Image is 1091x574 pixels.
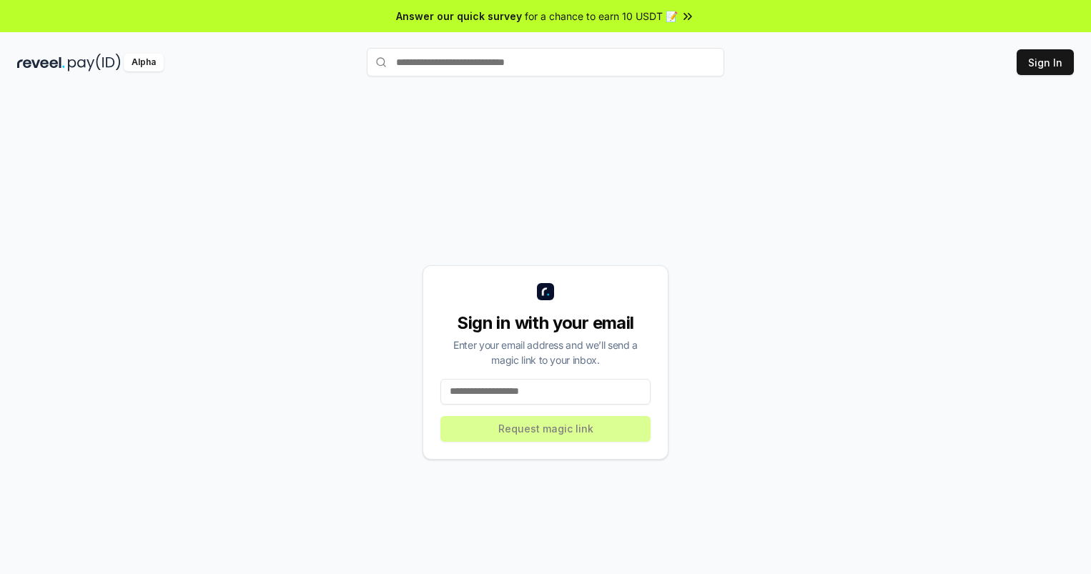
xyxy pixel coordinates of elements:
img: reveel_dark [17,54,65,71]
button: Sign In [1017,49,1074,75]
span: for a chance to earn 10 USDT 📝 [525,9,678,24]
div: Sign in with your email [440,312,651,335]
div: Enter your email address and we’ll send a magic link to your inbox. [440,337,651,367]
div: Alpha [124,54,164,71]
img: pay_id [68,54,121,71]
span: Answer our quick survey [396,9,522,24]
img: logo_small [537,283,554,300]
